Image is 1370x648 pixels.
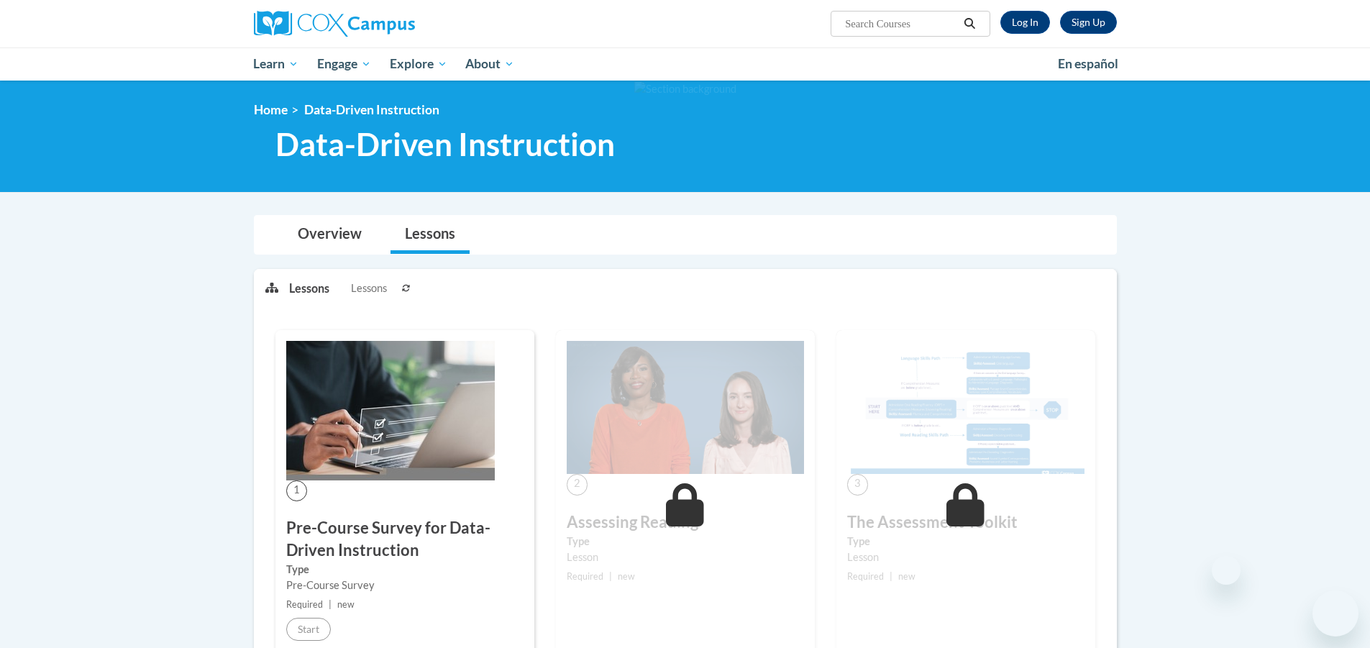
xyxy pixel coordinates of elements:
[847,534,1084,549] label: Type
[456,47,524,81] a: About
[567,534,804,549] label: Type
[254,11,415,37] img: Cox Campus
[847,511,1084,534] h3: The Assessment Toolkit
[351,280,387,296] span: Lessons
[308,47,380,81] a: Engage
[286,517,524,562] h3: Pre-Course Survey for Data-Driven Instruction
[1312,590,1358,636] iframe: Button to launch messaging window
[245,47,309,81] a: Learn
[286,618,331,641] button: Start
[847,549,1084,565] div: Lesson
[337,599,355,610] span: new
[567,511,804,534] h3: Assessing Reading
[254,11,527,37] a: Cox Campus
[847,341,1084,475] img: Course Image
[283,216,376,254] a: Overview
[1049,49,1128,79] a: En español
[253,55,298,73] span: Learn
[390,55,447,73] span: Explore
[1000,11,1050,34] a: Log In
[634,81,736,97] img: Section background
[609,571,612,582] span: |
[286,599,323,610] span: Required
[286,578,524,593] div: Pre-Course Survey
[1212,556,1241,585] iframe: Close message
[1060,11,1117,34] a: Register
[380,47,457,81] a: Explore
[567,549,804,565] div: Lesson
[254,102,288,117] a: Home
[465,55,514,73] span: About
[286,562,524,578] label: Type
[890,571,892,582] span: |
[959,15,980,32] button: Search
[232,47,1138,81] div: Main menu
[844,15,959,32] input: Search Courses
[286,480,307,501] span: 1
[567,341,804,475] img: Course Image
[847,571,884,582] span: Required
[1058,56,1118,71] span: En español
[567,571,603,582] span: Required
[286,341,495,480] img: Course Image
[391,216,470,254] a: Lessons
[304,102,439,117] span: Data-Driven Instruction
[847,474,868,495] span: 3
[275,125,615,163] span: Data-Driven Instruction
[898,571,915,582] span: new
[618,571,635,582] span: new
[317,55,371,73] span: Engage
[289,280,329,296] p: Lessons
[329,599,332,610] span: |
[567,474,588,495] span: 2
